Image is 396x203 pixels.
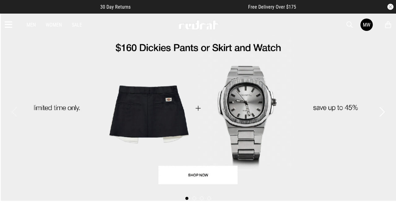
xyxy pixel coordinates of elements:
[72,22,82,28] a: Sale
[143,4,236,10] iframe: Customer reviews powered by Trustpilot
[378,105,386,119] button: Next slide
[100,4,131,10] span: 30 Day Returns
[178,20,219,29] img: Redrat logo
[248,4,296,10] span: Free Delivery Over $175
[27,22,36,28] a: Men
[363,22,370,28] div: MW
[10,105,18,119] button: Previous slide
[46,22,62,28] a: Women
